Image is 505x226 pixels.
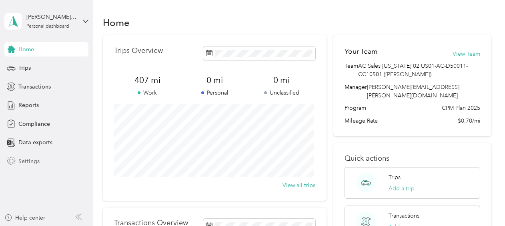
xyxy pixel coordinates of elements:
h2: Your Team [345,46,377,56]
p: Unclassified [248,89,315,97]
span: Mileage Rate [345,117,378,125]
span: Data exports [18,138,52,147]
span: [PERSON_NAME][EMAIL_ADDRESS][PERSON_NAME][DOMAIN_NAME] [367,84,459,99]
iframe: Everlance-gr Chat Button Frame [460,181,505,226]
span: Team [345,62,358,79]
div: Personal dashboard [26,24,69,29]
button: View Team [453,50,480,58]
button: Add a trip [389,184,415,193]
span: Settings [18,157,40,165]
span: 0 mi [181,75,248,86]
span: $0.70/mi [458,117,480,125]
span: Home [18,45,34,54]
div: [PERSON_NAME][EMAIL_ADDRESS][DOMAIN_NAME] [26,13,76,21]
span: Reports [18,101,39,109]
span: CPM Plan 2025 [442,104,480,112]
span: Compliance [18,120,50,128]
button: Help center [4,214,45,222]
span: Program [345,104,366,112]
p: Personal [181,89,248,97]
span: Manager [345,83,367,100]
span: Trips [18,64,31,72]
span: 407 mi [114,75,181,86]
span: Transactions [18,83,51,91]
p: Work [114,89,181,97]
p: Trips Overview [114,46,163,55]
p: Trips [389,173,401,182]
h1: Home [103,18,130,27]
p: Transactions [389,212,419,220]
span: 0 mi [248,75,315,86]
button: View all trips [283,181,315,190]
p: Quick actions [345,154,480,163]
span: AC Sales [US_STATE] 02 US01-AC-D50011-CC10501 ([PERSON_NAME]) [358,62,480,79]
